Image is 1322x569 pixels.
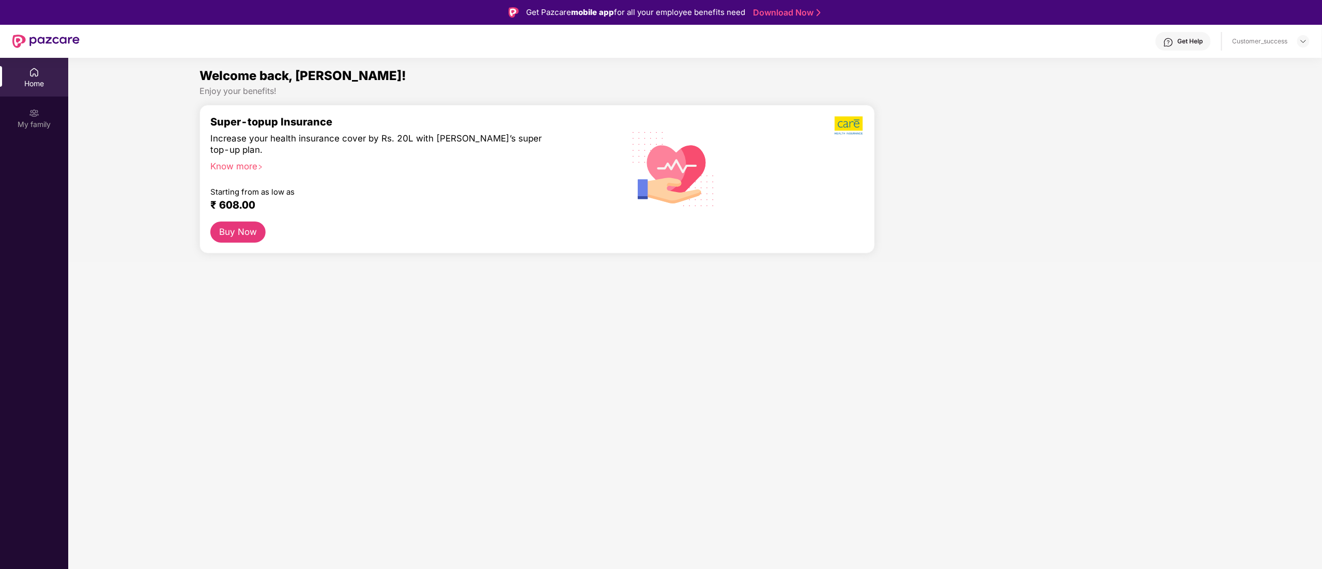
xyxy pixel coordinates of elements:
img: svg+xml;base64,PHN2ZyB3aWR0aD0iMjAiIGhlaWdodD0iMjAiIHZpZXdCb3g9IjAgMCAyMCAyMCIgZmlsbD0ibm9uZSIgeG... [29,108,39,118]
div: Get Help [1178,37,1203,45]
div: Know more [210,161,586,168]
img: svg+xml;base64,PHN2ZyBpZD0iSG9tZSIgeG1sbnM9Imh0dHA6Ly93d3cudzMub3JnLzIwMDAvc3ZnIiB3aWR0aD0iMjAiIG... [29,67,39,77]
span: right [257,164,263,170]
img: Logo [509,7,519,18]
div: Customer_success [1233,37,1288,45]
div: Get Pazcare for all your employee benefits need [526,6,745,19]
span: Welcome back, [PERSON_NAME]! [199,68,406,83]
img: svg+xml;base64,PHN2ZyBpZD0iRHJvcGRvd24tMzJ4MzIiIHhtbG5zPSJodHRwOi8vd3d3LnczLm9yZy8yMDAwL3N2ZyIgd2... [1299,37,1308,45]
img: b5dec4f62d2307b9de63beb79f102df3.png [835,116,864,135]
div: ₹ 608.00 [210,199,581,211]
button: Buy Now [210,222,266,243]
div: Increase your health insurance cover by Rs. 20L with [PERSON_NAME]’s super top-up plan. [210,133,547,156]
div: Starting from as low as [210,187,548,195]
img: svg+xml;base64,PHN2ZyB4bWxucz0iaHR0cDovL3d3dy53My5vcmcvMjAwMC9zdmciIHhtbG5zOnhsaW5rPSJodHRwOi8vd3... [624,118,723,218]
div: Super-topup Insurance [210,116,592,128]
div: Enjoy your benefits! [199,86,1190,97]
img: Stroke [817,7,821,18]
img: svg+xml;base64,PHN2ZyBpZD0iSGVscC0zMngzMiIgeG1sbnM9Imh0dHA6Ly93d3cudzMub3JnLzIwMDAvc3ZnIiB3aWR0aD... [1163,37,1174,48]
a: Download Now [753,7,818,18]
img: New Pazcare Logo [12,35,80,48]
strong: mobile app [571,7,614,17]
